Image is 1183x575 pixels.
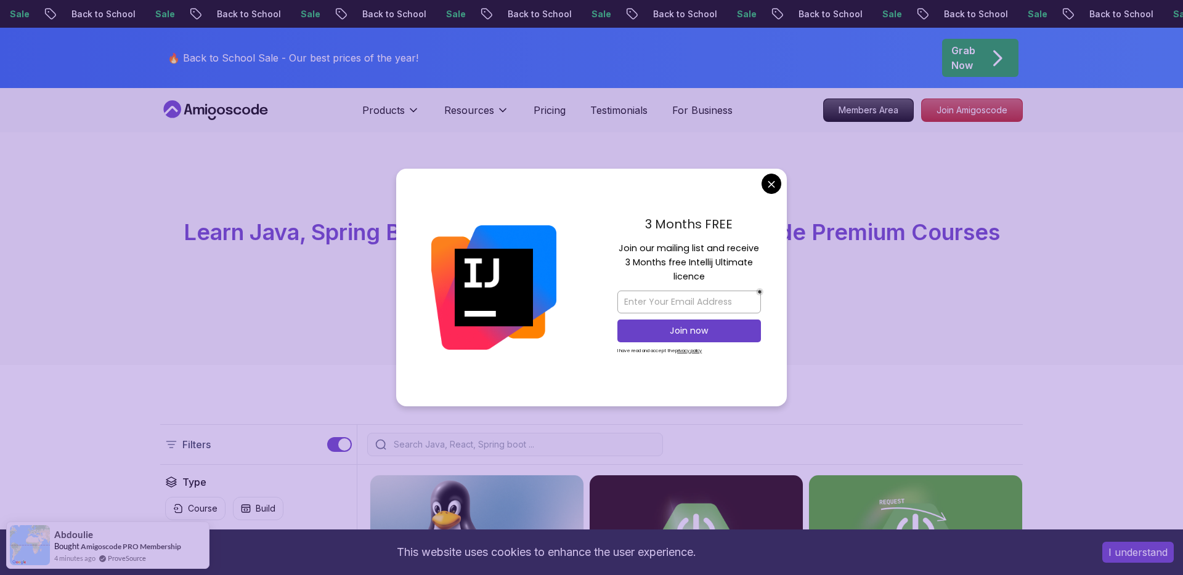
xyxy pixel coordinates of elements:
[199,8,283,20] p: Back to School
[719,8,758,20] p: Sale
[137,8,177,20] p: Sale
[9,539,1084,566] div: This website uses cookies to enhance the user experience.
[922,99,1022,121] p: Join Amigoscode
[574,8,613,20] p: Sale
[1102,542,1174,563] button: Accept cookies
[490,8,574,20] p: Back to School
[926,8,1010,20] p: Back to School
[344,8,428,20] p: Back to School
[672,103,733,118] a: For Business
[256,502,275,515] p: Build
[921,99,1023,122] a: Join Amigoscode
[1010,8,1049,20] p: Sale
[54,529,93,540] span: Abdoulie
[824,99,913,121] p: Members Area
[233,497,283,520] button: Build
[182,437,211,452] p: Filters
[444,103,509,127] button: Resources
[108,553,146,563] a: ProveSource
[54,553,96,563] span: 4 minutes ago
[444,103,494,118] p: Resources
[1071,8,1155,20] p: Back to School
[168,50,418,65] p: 🔥 Back to School Sale - Our best prices of the year!
[81,542,181,551] a: Amigoscode PRO Membership
[10,525,50,565] img: provesource social proof notification image
[635,8,719,20] p: Back to School
[590,103,648,118] a: Testimonials
[864,8,904,20] p: Sale
[165,497,226,520] button: Course
[182,475,206,489] h2: Type
[391,438,655,451] input: Search Java, React, Spring boot ...
[188,502,217,515] p: Course
[951,43,975,73] p: Grab Now
[184,219,1000,246] span: Learn Java, Spring Boot, DevOps & More with Amigoscode Premium Courses
[781,8,864,20] p: Back to School
[54,541,79,551] span: Bought
[534,103,566,118] a: Pricing
[283,8,322,20] p: Sale
[362,103,405,118] p: Products
[823,99,914,122] a: Members Area
[362,103,420,127] button: Products
[384,254,799,306] p: Master in-demand skills like Java, Spring Boot, DevOps, React, and more through hands-on, expert-...
[428,8,468,20] p: Sale
[54,8,137,20] p: Back to School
